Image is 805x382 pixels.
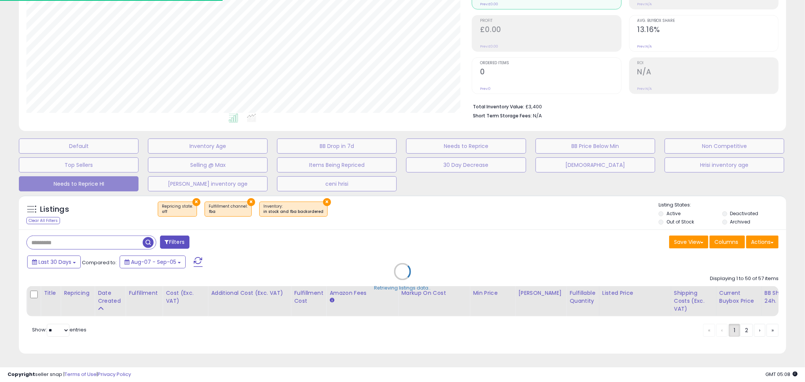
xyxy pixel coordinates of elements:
button: BB Price Below Min [536,139,655,154]
div: Retrieving listings data.. [374,285,431,291]
b: Total Inventory Value: [473,103,524,110]
a: Privacy Policy [98,371,131,378]
button: Items Being Repriced [277,157,397,173]
h2: 13.16% [637,25,778,35]
a: Terms of Use [65,371,97,378]
h2: 0 [480,68,621,78]
button: ceni hrisi [277,176,397,191]
small: Prev: £0.00 [480,2,498,6]
button: 30 Day Decrease [406,157,526,173]
button: Default [19,139,139,154]
button: [DEMOGRAPHIC_DATA] [536,157,655,173]
span: 2025-10-6 05:08 GMT [765,371,797,378]
strong: Copyright [8,371,35,378]
button: Hrisi inventory age [665,157,784,173]
h2: £0.00 [480,25,621,35]
button: Inventory Age [148,139,268,154]
span: Profit [480,19,621,23]
button: Non Competitive [665,139,784,154]
button: BB Drop in 7d [277,139,397,154]
button: [PERSON_NAME] inventory age [148,176,268,191]
span: N/A [533,112,542,119]
small: Prev: 0 [480,86,491,91]
b: Short Term Storage Fees: [473,112,532,119]
button: Needs to Reprice [406,139,526,154]
button: Top Sellers [19,157,139,173]
button: Selling @ Max [148,157,268,173]
div: seller snap | | [8,371,131,378]
small: Prev: N/A [637,86,652,91]
li: £3,400 [473,102,773,111]
small: Prev: N/A [637,2,652,6]
button: Needs to Reprice HI [19,176,139,191]
small: Prev: N/A [637,44,652,49]
h2: N/A [637,68,778,78]
small: Prev: £0.00 [480,44,498,49]
span: Ordered Items [480,61,621,65]
span: Avg. Buybox Share [637,19,778,23]
span: ROI [637,61,778,65]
